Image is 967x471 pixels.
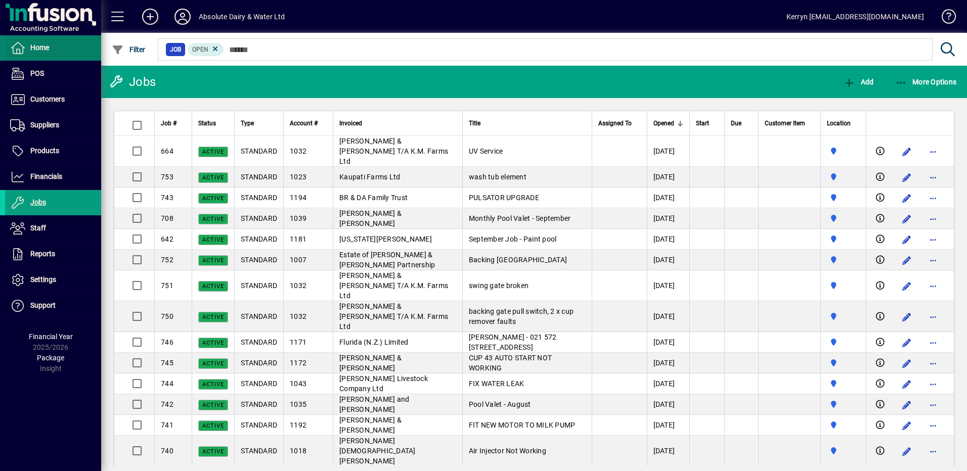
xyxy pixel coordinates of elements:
button: Profile [166,8,199,26]
a: Products [5,138,101,164]
span: FIX WATER LEAK [469,380,524,388]
span: POS [30,69,44,77]
span: Type [241,118,254,129]
span: swing gate broken [469,281,529,290]
span: Active [202,174,224,181]
span: Matata Road [827,280,860,291]
span: STANDARD [241,338,277,346]
span: Job # [161,118,177,129]
span: Estate of [PERSON_NAME] & [PERSON_NAME] Partnership [339,251,435,269]
span: CUP 43 AUTO START NOT WORKING [469,354,552,372]
button: More options [925,144,941,160]
mat-chip: Open Status: Open [188,43,224,56]
button: Edit [899,443,915,459]
span: Opened [653,118,674,129]
span: 1194 [290,194,306,202]
span: STANDARD [241,421,277,429]
span: STANDARD [241,447,277,455]
span: STANDARD [241,380,277,388]
span: 642 [161,235,173,243]
div: Kerryn [EMAIL_ADDRESS][DOMAIN_NAME] [786,9,924,25]
span: 1032 [290,281,306,290]
span: Active [202,340,224,346]
span: Matata Road [827,445,860,456]
span: wash tub element [469,173,526,181]
span: 1192 [290,421,306,429]
span: Settings [30,275,56,284]
span: Matata Road [827,419,860,431]
span: Active [202,216,224,222]
button: More options [925,355,941,371]
span: 745 [161,359,173,367]
a: Home [5,35,101,61]
div: Customer Item [765,118,814,129]
span: 741 [161,421,173,429]
span: Active [202,195,224,202]
a: Financials [5,164,101,190]
td: [DATE] [647,229,689,250]
div: Due [731,118,753,129]
span: Invoiced [339,118,362,129]
td: [DATE] [647,301,689,332]
button: Edit [899,144,915,160]
span: Active [202,448,224,455]
span: Assigned To [598,118,632,129]
button: More Options [893,73,959,91]
button: More options [925,443,941,459]
span: Reports [30,250,55,258]
a: Knowledge Base [934,2,954,35]
span: [PERSON_NAME] & [PERSON_NAME] [339,416,402,434]
span: Matata Road [827,337,860,348]
span: 750 [161,312,173,320]
span: Matata Road [827,192,860,203]
span: [PERSON_NAME][DEMOGRAPHIC_DATA] [PERSON_NAME] [339,437,416,465]
td: [DATE] [647,373,689,394]
span: UV Service [469,147,503,155]
span: Matata Road [827,254,860,265]
span: Status [198,118,216,129]
span: [PERSON_NAME] & [PERSON_NAME] [339,209,402,227]
span: Monthly Pool Valet - September [469,214,571,222]
td: [DATE] [647,270,689,301]
td: [DATE] [647,353,689,373]
span: [PERSON_NAME] & [PERSON_NAME] T/A K.M. Farms Ltd [339,137,448,165]
span: [PERSON_NAME] & [PERSON_NAME] T/A K.M. Farms Ltd [339,271,448,300]
td: [DATE] [647,332,689,353]
span: Job [170,44,181,55]
span: 1043 [290,380,306,388]
button: More options [925,335,941,351]
span: 1032 [290,147,306,155]
span: STANDARD [241,400,277,408]
div: Job # [161,118,186,129]
span: 1023 [290,173,306,181]
span: Matata Road [827,311,860,322]
span: BR & DA Family Trust [339,194,408,202]
a: Support [5,293,101,318]
button: More options [925,376,941,392]
a: POS [5,61,101,86]
span: Air Injector Not Working [469,447,546,455]
span: 746 [161,338,173,346]
span: Flurida (N.Z.) Limited [339,338,409,346]
button: Edit [899,309,915,325]
button: Edit [899,231,915,248]
span: 753 [161,173,173,181]
button: More options [925,231,941,248]
span: Pool Valet - August [469,400,531,408]
span: FIT NEW MOTOR TO MILK PUMP [469,421,576,429]
span: Active [202,257,224,264]
span: 1032 [290,312,306,320]
td: [DATE] [647,394,689,415]
span: Active [202,314,224,320]
td: [DATE] [647,167,689,187]
span: Active [202,360,224,367]
span: STANDARD [241,359,277,367]
span: Matata Road [827,146,860,157]
span: [PERSON_NAME] and [PERSON_NAME] [339,395,409,413]
span: Customer Item [765,118,805,129]
span: Due [731,118,741,129]
span: 1039 [290,214,306,222]
button: Add [841,73,876,91]
a: Settings [5,267,101,293]
a: Staff [5,216,101,241]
